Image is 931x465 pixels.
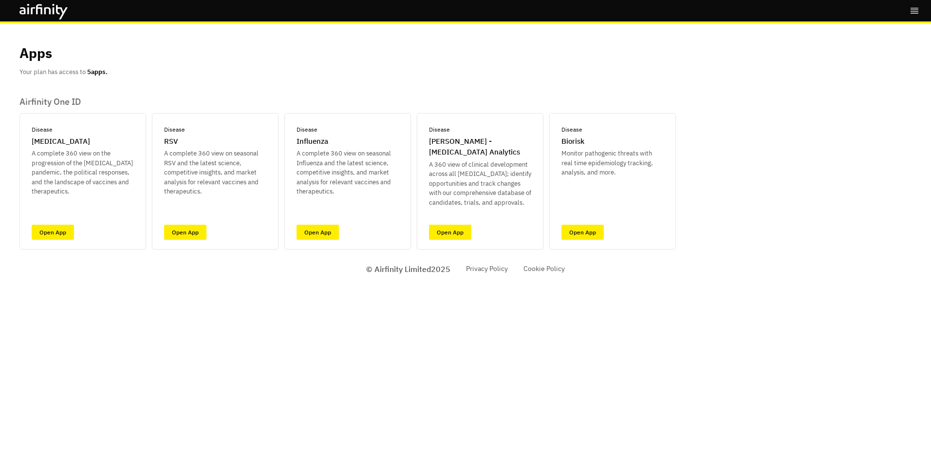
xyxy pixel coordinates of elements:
p: Disease [429,125,450,134]
p: A complete 360 view on the progression of the [MEDICAL_DATA] pandemic, the political responses, a... [32,149,134,196]
b: 5 apps. [87,68,108,76]
p: A 360 view of clinical development across all [MEDICAL_DATA]; identify opportunities and track ch... [429,160,531,208]
p: © Airfinity Limited 2025 [366,263,450,275]
p: A complete 360 view on seasonal Influenza and the latest science, competitive insights, and marke... [297,149,399,196]
p: Airfinity One ID [19,97,676,107]
p: Disease [164,125,185,134]
p: Influenza [297,136,328,147]
a: Cookie Policy [523,264,565,274]
p: Apps [19,43,52,63]
p: A complete 360 view on seasonal RSV and the latest science, competitive insights, and market anal... [164,149,266,196]
a: Open App [297,225,339,240]
p: [PERSON_NAME] - [MEDICAL_DATA] Analytics [429,136,531,158]
p: RSV [164,136,178,147]
a: Open App [561,225,604,240]
a: Open App [429,225,471,240]
p: Your plan has access to [19,67,108,77]
a: Privacy Policy [466,264,508,274]
p: Disease [297,125,317,134]
p: Disease [32,125,53,134]
p: Disease [561,125,582,134]
a: Open App [164,225,206,240]
p: [MEDICAL_DATA] [32,136,90,147]
p: Biorisk [561,136,584,147]
p: Monitor pathogenic threats with real time epidemiology tracking, analysis, and more. [561,149,664,177]
a: Open App [32,225,74,240]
